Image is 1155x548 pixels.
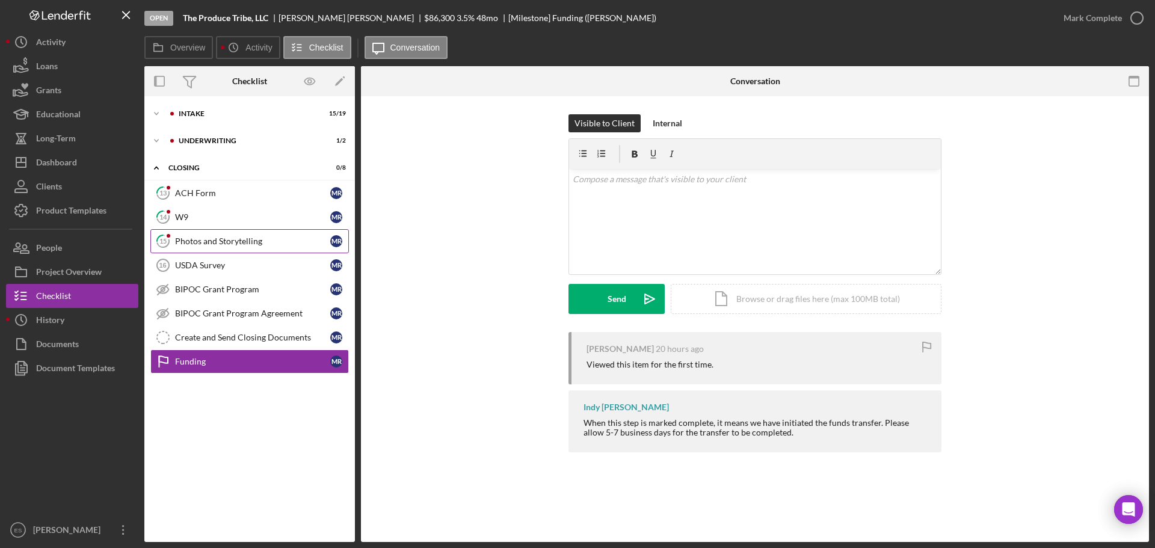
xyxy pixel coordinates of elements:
time: 2025-10-14 16:53 [656,344,704,354]
div: Conversation [730,76,780,86]
div: History [36,308,64,335]
div: M R [330,211,342,223]
div: [PERSON_NAME] [587,344,654,354]
a: Create and Send Closing DocumentsMR [150,325,349,349]
div: Dashboard [36,150,77,177]
div: USDA Survey [175,260,330,270]
button: Checklist [283,36,351,59]
div: M R [330,235,342,247]
a: 14W9MR [150,205,349,229]
div: Internal [653,114,682,132]
div: M R [330,259,342,271]
div: 0 / 8 [324,164,346,171]
div: Open [144,11,173,26]
div: 1 / 2 [324,137,346,144]
button: Project Overview [6,260,138,284]
button: Loans [6,54,138,78]
div: W9 [175,212,330,222]
div: When this step is marked complete, it means we have initiated the funds transfer. Please allow 5-... [584,418,929,437]
button: History [6,308,138,332]
div: Loans [36,54,58,81]
div: Educational [36,102,81,129]
button: Internal [647,114,688,132]
div: BIPOC Grant Program Agreement [175,309,330,318]
button: Documents [6,332,138,356]
button: ES[PERSON_NAME] [6,518,138,542]
button: Grants [6,78,138,102]
div: Activity [36,30,66,57]
button: Visible to Client [568,114,641,132]
div: [Milestone] Funding ([PERSON_NAME]) [508,13,656,23]
button: Dashboard [6,150,138,174]
button: Long-Term [6,126,138,150]
div: Grants [36,78,61,105]
div: [PERSON_NAME] [PERSON_NAME] [279,13,424,23]
div: Checklist [232,76,267,86]
div: Visible to Client [574,114,635,132]
button: Mark Complete [1052,6,1149,30]
div: Closing [168,164,316,171]
div: M R [330,283,342,295]
tspan: 15 [159,237,167,245]
button: Activity [6,30,138,54]
tspan: 14 [159,213,167,221]
button: Checklist [6,284,138,308]
div: Open Intercom Messenger [1114,495,1143,524]
a: 15Photos and StorytellingMR [150,229,349,253]
div: Underwriting [179,137,316,144]
tspan: 16 [159,262,166,269]
button: Conversation [365,36,448,59]
div: Funding [175,357,330,366]
label: Overview [170,43,205,52]
div: 3.5 % [457,13,475,23]
div: Document Templates [36,356,115,383]
label: Checklist [309,43,343,52]
label: Activity [245,43,272,52]
div: Documents [36,332,79,359]
div: BIPOC Grant Program [175,285,330,294]
div: 48 mo [476,13,498,23]
div: 15 / 19 [324,110,346,117]
b: The Produce Tribe, LLC [183,13,268,23]
button: Overview [144,36,213,59]
div: ACH Form [175,188,330,198]
div: Mark Complete [1064,6,1122,30]
div: M R [330,331,342,343]
text: ES [14,527,22,534]
div: Create and Send Closing Documents [175,333,330,342]
div: Checklist [36,284,71,311]
button: Educational [6,102,138,126]
div: M R [330,356,342,368]
div: M R [330,187,342,199]
div: M R [330,307,342,319]
div: People [36,236,62,263]
a: 13ACH FormMR [150,181,349,205]
div: [PERSON_NAME] [30,518,108,545]
label: Conversation [390,43,440,52]
a: BIPOC Grant Program AgreementMR [150,301,349,325]
div: Project Overview [36,260,102,287]
a: FundingMR [150,349,349,374]
div: Send [608,284,626,314]
div: Viewed this item for the first time. [587,360,713,369]
div: Clients [36,174,62,202]
button: Activity [216,36,280,59]
a: Document Templates [6,356,138,380]
button: Send [568,284,665,314]
a: Product Templates [6,199,138,223]
button: People [6,236,138,260]
a: Clients [6,174,138,199]
div: Indy [PERSON_NAME] [584,402,669,412]
span: $86,300 [424,13,455,23]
